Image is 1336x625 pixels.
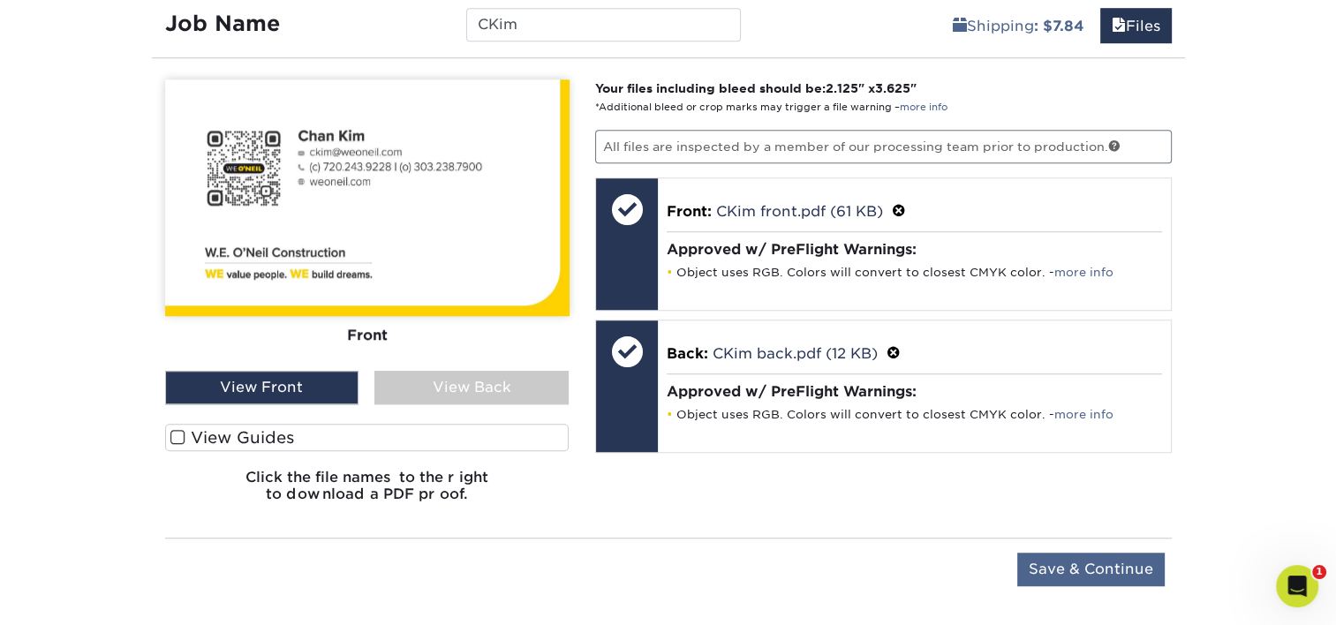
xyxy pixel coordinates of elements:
span: 3.625 [875,81,910,95]
h6: Click the file names to the right to download a PDF proof. [165,469,570,516]
a: more info [1054,408,1113,421]
b: : $7.84 [1034,18,1084,34]
input: Enter a job name [466,8,741,41]
h4: Approved w/ PreFlight Warnings: [667,383,1162,400]
strong: Your files including bleed should be: " x " [595,81,917,95]
p: All files are inspected by a member of our processing team prior to production. [595,130,1172,163]
li: Object uses RGB. Colors will convert to closest CMYK color. - [667,407,1162,422]
div: View Front [165,371,359,404]
li: Object uses RGB. Colors will convert to closest CMYK color. - [667,265,1162,280]
a: CKim front.pdf (61 KB) [716,203,883,220]
span: Front: [667,203,712,220]
strong: Job Name [165,11,280,36]
iframe: Intercom live chat [1276,565,1318,607]
label: View Guides [165,424,570,451]
span: 1 [1312,565,1326,579]
span: Back: [667,345,708,362]
a: CKim back.pdf (12 KB) [713,345,878,362]
small: *Additional bleed or crop marks may trigger a file warning – [595,102,947,113]
span: shipping [953,18,967,34]
span: files [1112,18,1126,34]
div: Front [165,316,570,355]
a: more info [900,102,947,113]
span: 2.125 [826,81,858,95]
a: Files [1100,8,1172,43]
input: Save & Continue [1017,553,1165,586]
a: more info [1054,266,1113,279]
h4: Approved w/ PreFlight Warnings: [667,241,1162,258]
div: View Back [374,371,569,404]
a: Shipping: $7.84 [941,8,1096,43]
